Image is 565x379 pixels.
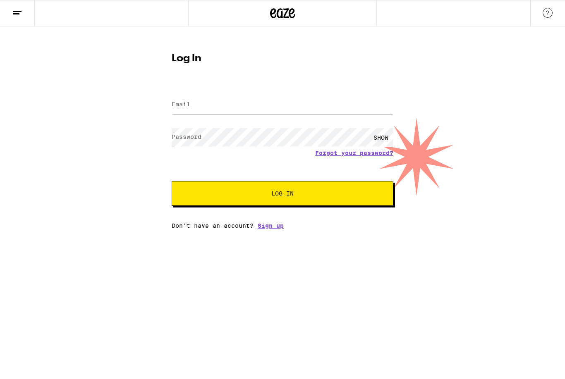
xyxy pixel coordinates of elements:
[172,133,201,140] label: Password
[172,181,393,206] button: Log In
[258,222,284,229] a: Sign up
[172,95,393,114] input: Email
[172,101,190,107] label: Email
[369,128,393,147] div: SHOW
[172,222,393,229] div: Don't have an account?
[315,150,393,156] a: Forgot your password?
[172,54,393,64] h1: Log In
[271,191,294,196] span: Log In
